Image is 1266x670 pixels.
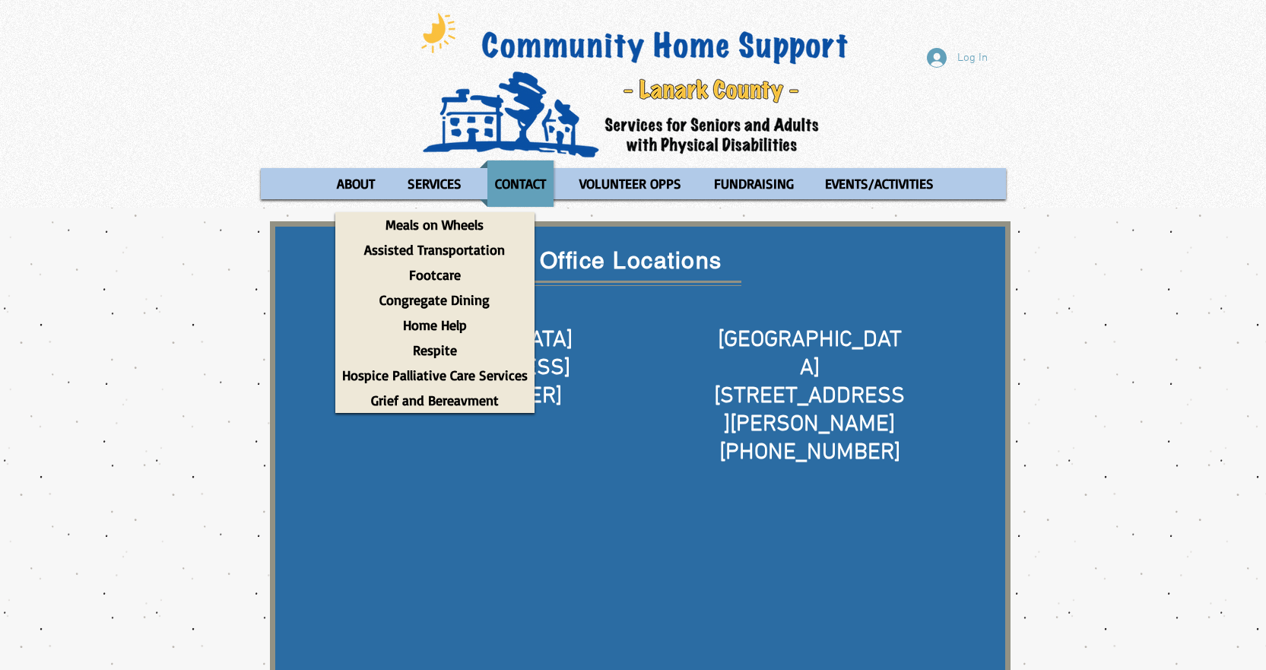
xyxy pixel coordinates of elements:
[335,262,535,287] a: Footcare
[335,287,535,313] a: Congregate Dining
[322,160,389,207] a: ABOUT
[700,160,807,207] a: FUNDRAISING
[401,160,468,207] p: SERVICES
[335,363,535,388] a: Hospice Palliative Care Services
[396,313,474,338] p: Home Help
[335,313,535,338] a: Home Help
[393,160,476,207] a: SERVICES
[373,287,497,313] p: Congregate Dining
[714,383,905,439] span: [STREET_ADDRESS][PERSON_NAME]
[335,237,535,262] a: Assisted Transportation
[406,338,464,363] p: Respite
[707,160,801,207] p: FUNDRAISING
[335,388,535,413] a: Grief and Bereavment
[952,50,993,66] span: Log In
[261,160,1006,207] nav: Site
[565,160,696,207] a: VOLUNTEER OPPS
[402,262,468,287] p: Footcare
[488,160,553,207] p: CONTACT
[916,43,998,72] button: Log In
[811,160,948,207] a: EVENTS/ACTIVITIES
[573,160,688,207] p: VOLUNTEER OPPS
[379,212,490,237] p: Meals on Wheels
[357,237,512,262] p: Assisted Transportation
[335,212,535,237] a: Meals on Wheels
[330,160,382,207] p: ABOUT
[540,247,722,274] span: Office Locations
[718,326,902,383] span: [GEOGRAPHIC_DATA]
[364,388,506,413] p: Grief and Bereavment
[719,439,900,467] span: [PHONE_NUMBER]
[818,160,941,207] p: EVENTS/ACTIVITIES
[335,338,535,363] a: Respite
[480,160,561,207] a: CONTACT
